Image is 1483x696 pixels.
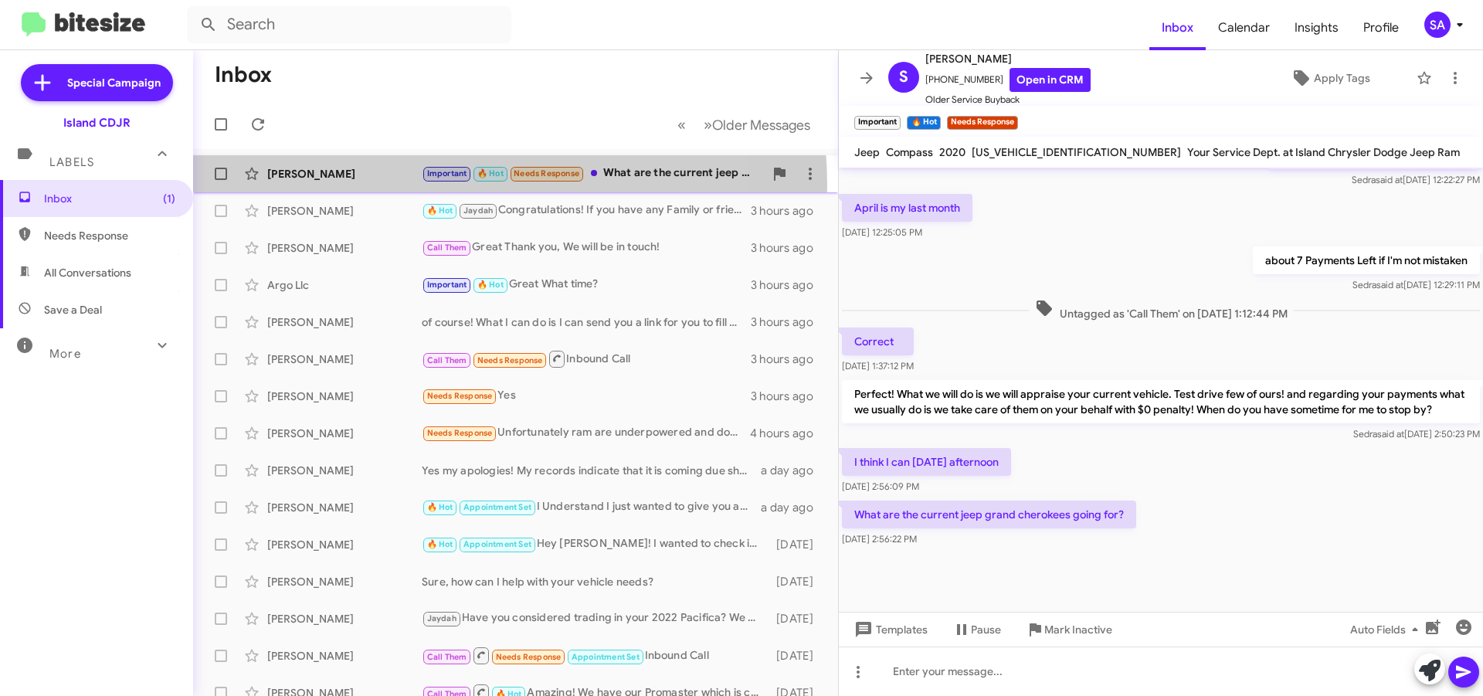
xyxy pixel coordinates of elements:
div: Great Thank you, We will be in touch! [422,239,751,256]
span: Profile [1351,5,1411,50]
span: Jaydah [463,205,493,216]
span: said at [1376,174,1403,185]
span: Older Service Buyback [925,92,1091,107]
div: Inbound Call [422,349,751,368]
a: Open in CRM [1010,68,1091,92]
div: 3 hours ago [751,389,826,404]
button: SA [1411,12,1466,38]
div: Yes my apologies! My records indicate that it is coming due shortly, have you given thought to wh... [422,463,761,478]
span: Important [427,168,467,178]
span: Needs Response [427,428,493,438]
span: Insights [1282,5,1351,50]
span: Call Them [427,355,467,365]
span: Inbox [44,191,175,206]
div: [PERSON_NAME] [267,351,422,367]
span: Sedra [DATE] 2:50:23 PM [1353,428,1480,440]
a: Calendar [1206,5,1282,50]
div: [DATE] [769,574,826,589]
div: 3 hours ago [751,314,826,330]
span: 🔥 Hot [477,280,504,290]
div: [DATE] [769,648,826,664]
span: Templates [851,616,928,643]
div: 3 hours ago [751,203,826,219]
span: 2020 [939,145,965,159]
div: [PERSON_NAME] [267,240,422,256]
div: [DATE] [769,537,826,552]
button: Next [694,109,820,141]
div: [PERSON_NAME] [267,463,422,478]
span: [DATE] 2:56:22 PM [842,533,917,545]
div: [PERSON_NAME] [267,500,422,515]
div: Hey [PERSON_NAME]! I wanted to check in and see if you were still in the market for a new vehicle... [422,535,769,553]
div: a day ago [761,463,826,478]
span: Pause [971,616,1001,643]
span: Sedra [DATE] 12:22:27 PM [1352,174,1480,185]
span: Appointment Set [463,502,531,512]
span: Mark Inactive [1044,616,1112,643]
span: Your Service Dept. at Island Chrysler Dodge Jeep Ram [1187,145,1460,159]
span: More [49,347,81,361]
div: [PERSON_NAME] [267,611,422,626]
div: of course! What I can do is I can send you a link for you to fill out since I haven't seen the ca... [422,314,751,330]
span: Needs Response [496,652,562,662]
span: Jaydah [427,613,456,623]
span: Older Messages [712,117,810,134]
span: [US_VEHICLE_IDENTIFICATION_NUMBER] [972,145,1181,159]
p: April is my last month [842,194,972,222]
div: [PERSON_NAME] [267,426,422,441]
span: Untagged as 'Call Them' on [DATE] 1:12:44 PM [1029,299,1294,321]
div: SA [1424,12,1451,38]
span: Labels [49,155,94,169]
span: [DATE] 1:37:12 PM [842,360,914,372]
button: Apply Tags [1251,64,1409,92]
span: Needs Response [44,228,175,243]
div: 4 hours ago [750,426,826,441]
span: S [899,65,908,90]
span: [PHONE_NUMBER] [925,68,1091,92]
span: (1) [163,191,175,206]
span: Call Them [427,243,467,253]
div: a day ago [761,500,826,515]
div: [PERSON_NAME] [267,537,422,552]
span: 🔥 Hot [477,168,504,178]
p: What are the current jeep grand cherokees going for? [842,501,1136,528]
span: Special Campaign [67,75,161,90]
span: Apply Tags [1314,64,1370,92]
div: Great What time? [422,276,751,294]
span: Appointment Set [572,652,640,662]
input: Search [187,6,511,43]
div: [PERSON_NAME] [267,648,422,664]
div: [PERSON_NAME] [267,389,422,404]
span: Needs Response [427,391,493,401]
button: Mark Inactive [1013,616,1125,643]
div: Sure, how can I help with your vehicle needs? [422,574,769,589]
span: said at [1376,279,1403,290]
nav: Page navigation example [669,109,820,141]
div: 3 hours ago [751,240,826,256]
div: I Understand I just wanted to give you accurate pricing not Estimates! and that will mostly depen... [422,498,761,516]
div: [PERSON_NAME] [267,574,422,589]
p: I think I can [DATE] afternoon [842,448,1011,476]
div: Unfortunately ram are underpowered and don't want to give up my 8 cylinder for a 6 big truck smal... [422,424,750,442]
p: Correct [842,328,914,355]
span: 🔥 Hot [427,502,453,512]
span: said at [1377,428,1404,440]
p: Perfect! What we will do is we will appraise your current vehicle. Test drive few of ours! and re... [842,380,1480,423]
span: Important [427,280,467,290]
span: 🔥 Hot [427,539,453,549]
button: Templates [839,616,940,643]
span: Needs Response [514,168,579,178]
span: Call Them [427,652,467,662]
span: [DATE] 2:56:09 PM [842,480,919,492]
p: about 7 Payments Left if I'm not mistaken [1253,246,1480,274]
div: 3 hours ago [751,351,826,367]
h1: Inbox [215,63,272,87]
span: Needs Response [477,355,543,365]
span: 🔥 Hot [427,205,453,216]
span: [DATE] 12:25:05 PM [842,226,922,238]
button: Pause [940,616,1013,643]
div: Inbound Call [422,646,769,665]
div: [DATE] [769,611,826,626]
span: Appointment Set [463,539,531,549]
span: Inbox [1149,5,1206,50]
